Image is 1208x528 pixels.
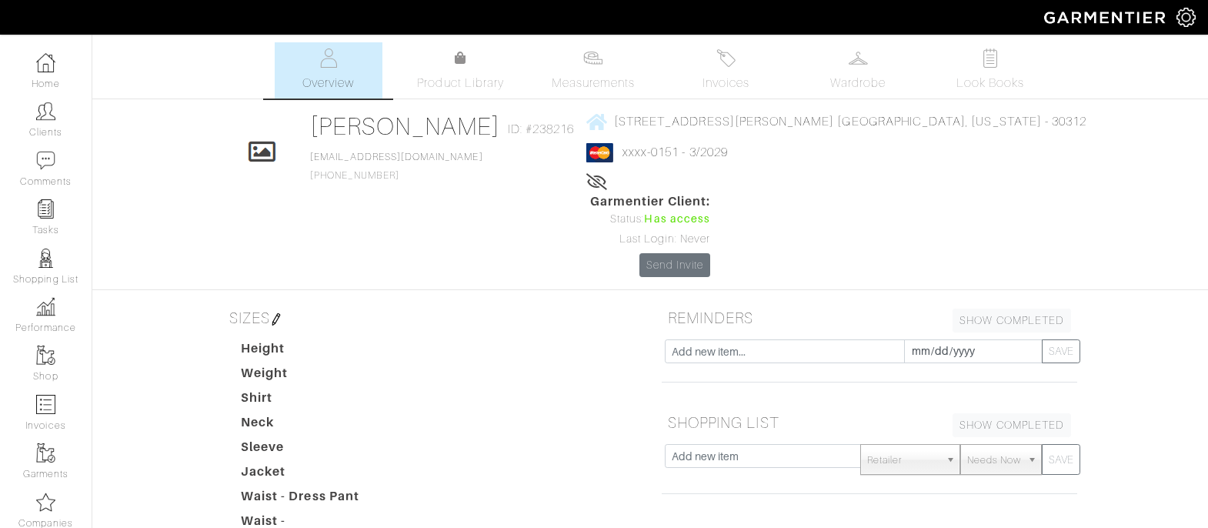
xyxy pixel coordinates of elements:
[662,302,1077,333] h5: REMINDERS
[223,302,639,333] h5: SIZES
[1042,339,1080,363] button: SAVE
[302,74,354,92] span: Overview
[639,253,710,277] a: Send Invite
[981,48,1000,68] img: todo-9ac3debb85659649dc8f770b8b6100bb5dab4b48dedcbae339e5042a72dfd3cc.svg
[539,42,648,99] a: Measurements
[867,445,939,476] span: Retailer
[229,413,405,438] dt: Neck
[702,74,749,92] span: Invoices
[849,48,868,68] img: wardrobe-487a4870c1b7c33e795ec22d11cfc2ed9d08956e64fb3008fe2437562e282088.svg
[310,112,500,140] a: [PERSON_NAME]
[229,339,405,364] dt: Height
[662,407,1077,438] h5: SHOPPING LIST
[672,42,779,99] a: Invoices
[36,346,55,365] img: garments-icon-b7da505a4dc4fd61783c78ac3ca0ef83fa9d6f193b1c9dc38574b1d14d53ca28.png
[614,115,1086,129] span: [STREET_ADDRESS][PERSON_NAME] [GEOGRAPHIC_DATA], [US_STATE] - 30312
[1042,444,1080,475] button: SAVE
[644,211,710,228] span: Has access
[1036,4,1176,31] img: garmentier-logo-header-white-b43fb05a5012e4ada735d5af1a66efaba907eab6374d6393d1fbf88cb4ef424d.png
[36,249,55,268] img: stylists-icon-eb353228a002819b7ec25b43dbf5f0378dd9e0616d9560372ff212230b889e62.png
[229,389,405,413] dt: Shirt
[590,211,710,228] div: Status:
[310,152,482,162] a: [EMAIL_ADDRESS][DOMAIN_NAME]
[36,199,55,219] img: reminder-icon-8004d30b9f0a5d33ae49ab947aed9ed385cf756f9e5892f1edd6e32f2345188e.png
[229,364,405,389] dt: Weight
[275,42,382,99] a: Overview
[552,74,636,92] span: Measurements
[36,395,55,414] img: orders-icon-0abe47150d42831381b5fb84f609e132dff9fe21cb692f30cb5eec754e2cba89.png
[229,438,405,463] dt: Sleeve
[310,152,482,181] span: [PHONE_NUMBER]
[1176,8,1196,27] img: gear-icon-white-bd11855cb880d31180b6d7d6211b90ccbf57a29d726f0c71d8c61bd08dd39cc2.png
[804,42,912,99] a: Wardrobe
[936,42,1044,99] a: Look Books
[319,48,338,68] img: basicinfo-40fd8af6dae0f16599ec9e87c0ef1c0a1fdea2edbe929e3d69a839185d80c458.svg
[36,493,55,512] img: companies-icon-14a0f246c7e91f24465de634b560f0151b0cc5c9ce11af5fac52e6d7d6371812.png
[36,102,55,121] img: clients-icon-6bae9207a08558b7cb47a8932f037763ab4055f8c8b6bfacd5dc20c3e0201464.png
[953,413,1071,437] a: SHOW COMPLETED
[36,151,55,170] img: comment-icon-a0a6a9ef722e966f86d9cbdc48e553b5cf19dbc54f86b18d962a5391bc8f6eb6.png
[508,120,575,139] span: ID: #238216
[36,297,55,316] img: graph-8b7af3c665d003b59727f371ae50e7771705bf0c487971e6e97d053d13c5068d.png
[590,192,710,211] span: Garmentier Client:
[229,487,405,512] dt: Waist - Dress Pant
[590,231,710,248] div: Last Login: Never
[407,49,515,92] a: Product Library
[956,74,1025,92] span: Look Books
[622,145,728,159] a: xxxx-0151 - 3/2029
[583,48,602,68] img: measurements-466bbee1fd09ba9460f595b01e5d73f9e2bff037440d3c8f018324cb6cdf7a4a.svg
[830,74,886,92] span: Wardrobe
[967,445,1021,476] span: Needs Now
[953,309,1071,333] a: SHOW COMPLETED
[36,53,55,72] img: dashboard-icon-dbcd8f5a0b271acd01030246c82b418ddd0df26cd7fceb0bd07c9910d44c42f6.png
[716,48,736,68] img: orders-27d20c2124de7fd6de4e0e44c1d41de31381a507db9b33961299e4e07d508b8c.svg
[665,444,861,468] input: Add new item
[665,339,905,363] input: Add new item...
[417,74,504,92] span: Product Library
[270,313,282,326] img: pen-cf24a1663064a2ec1b9c1bd2387e9de7a2fa800b781884d57f21acf72779bad2.png
[36,443,55,463] img: garments-icon-b7da505a4dc4fd61783c78ac3ca0ef83fa9d6f193b1c9dc38574b1d14d53ca28.png
[586,112,1086,131] a: [STREET_ADDRESS][PERSON_NAME] [GEOGRAPHIC_DATA], [US_STATE] - 30312
[586,143,613,162] img: mastercard-2c98a0d54659f76b027c6839bea21931c3e23d06ea5b2b5660056f2e14d2f154.png
[229,463,405,487] dt: Jacket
